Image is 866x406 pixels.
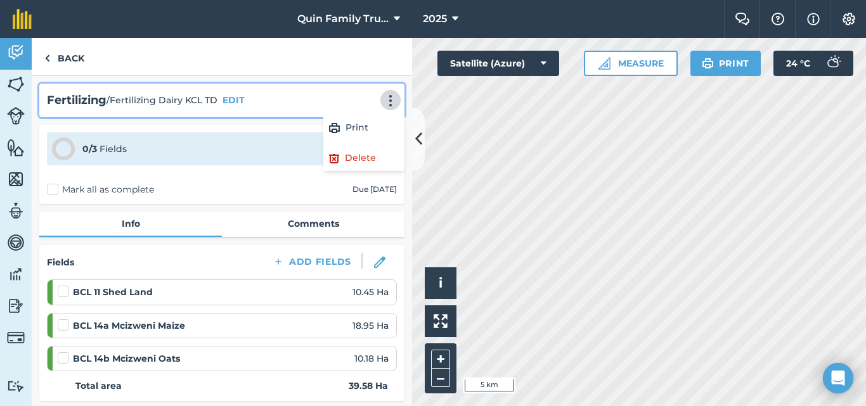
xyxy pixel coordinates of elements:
a: Comments [222,212,404,236]
button: Measure [584,51,678,76]
strong: 0 / 3 [82,143,97,155]
a: Info [39,212,222,236]
strong: 39.58 Ha [349,379,388,393]
button: + [431,350,450,369]
button: Print [690,51,761,76]
span: 2025 [423,11,447,27]
img: svg+xml;base64,PD94bWwgdmVyc2lvbj0iMS4wIiBlbmNvZGluZz0idXRmLTgiPz4KPCEtLSBHZW5lcmF0b3I6IEFkb2JlIE... [7,329,25,346]
img: svg+xml;base64,PD94bWwgdmVyc2lvbj0iMS4wIiBlbmNvZGluZz0idXRmLTgiPz4KPCEtLSBHZW5lcmF0b3I6IEFkb2JlIE... [7,265,25,284]
span: i [439,275,443,291]
button: – [431,369,450,387]
span: 24 ° C [786,51,810,76]
strong: BCL 14b Mcizweni Oats [73,352,180,365]
h2: Fertilizing [47,91,107,110]
img: fieldmargin Logo [13,9,32,29]
h4: Fields [47,255,74,269]
button: Add Fields [262,253,361,270]
a: Delete [323,146,404,171]
button: i [425,267,456,299]
div: Due [DATE] [352,184,397,194]
div: Open Intercom Messenger [823,363,853,393]
img: svg+xml;base64,PD94bWwgdmVyc2lvbj0iMS4wIiBlbmNvZGluZz0idXRmLTgiPz4KPCEtLSBHZW5lcmF0b3I6IEFkb2JlIE... [7,296,25,315]
button: EDIT [223,93,245,107]
img: svg+xml;base64,PHN2ZyB4bWxucz0iaHR0cDovL3d3dy53My5vcmcvMjAwMC9zdmciIHdpZHRoPSI1NiIgaGVpZ2h0PSI2MC... [7,170,25,189]
img: svg+xml;base64,PHN2ZyB4bWxucz0iaHR0cDovL3d3dy53My5vcmcvMjAwMC9zdmciIHdpZHRoPSIxOCIgaGVpZ2h0PSIyNC... [328,151,340,166]
img: svg+xml;base64,PHN2ZyB4bWxucz0iaHR0cDovL3d3dy53My5vcmcvMjAwMC9zdmciIHdpZHRoPSI1NiIgaGVpZ2h0PSI2MC... [7,138,25,157]
img: svg+xml;base64,PD94bWwgdmVyc2lvbj0iMS4wIiBlbmNvZGluZz0idXRmLTgiPz4KPCEtLSBHZW5lcmF0b3I6IEFkb2JlIE... [7,233,25,252]
a: Print [323,115,404,141]
div: Fields [82,142,127,156]
label: Mark all as complete [47,183,154,196]
img: svg+xml;base64,PD94bWwgdmVyc2lvbj0iMS4wIiBlbmNvZGluZz0idXRmLTgiPz4KPCEtLSBHZW5lcmF0b3I6IEFkb2JlIE... [7,43,25,62]
span: 10.18 Ha [354,352,389,365]
img: Two speech bubbles overlapping with the left bubble in the forefront [735,13,750,25]
img: svg+xml;base64,PHN2ZyB3aWR0aD0iMTgiIGhlaWdodD0iMTgiIHZpZXdCb3g9IjAgMCAxOCAxOCIgZmlsbD0ibm9uZSIgeG... [374,257,385,268]
img: svg+xml;base64,PHN2ZyB4bWxucz0iaHR0cDovL3d3dy53My5vcmcvMjAwMC9zdmciIHdpZHRoPSIxOSIgaGVpZ2h0PSIyNC... [702,56,714,71]
strong: Total area [75,379,122,393]
img: Ruler icon [598,57,611,70]
span: 18.95 Ha [352,319,389,333]
span: Quin Family Trust [297,11,389,27]
img: svg+xml;base64,PHN2ZyB4bWxucz0iaHR0cDovL3d3dy53My5vcmcvMjAwMC9zdmciIHdpZHRoPSI5IiBoZWlnaHQ9IjI0Ii... [44,51,50,66]
img: svg+xml;base64,PHN2ZyB4bWxucz0iaHR0cDovL3d3dy53My5vcmcvMjAwMC9zdmciIHdpZHRoPSI1NiIgaGVpZ2h0PSI2MC... [7,75,25,94]
img: Four arrows, one pointing top left, one top right, one bottom right and the last bottom left [434,314,448,328]
strong: BCL 11 Shed Land [73,285,153,299]
img: svg+xml;base64,PD94bWwgdmVyc2lvbj0iMS4wIiBlbmNvZGluZz0idXRmLTgiPz4KPCEtLSBHZW5lcmF0b3I6IEFkb2JlIE... [7,380,25,392]
button: Satellite (Azure) [437,51,559,76]
img: A cog icon [841,13,856,25]
span: 10.45 Ha [352,285,389,299]
strong: BCL 14a Mcizweni Maize [73,319,185,333]
img: svg+xml;base64,PHN2ZyB4bWxucz0iaHR0cDovL3d3dy53My5vcmcvMjAwMC9zdmciIHdpZHRoPSIxNyIgaGVpZ2h0PSIxNy... [807,11,820,27]
button: 24 °C [773,51,853,76]
img: svg+xml;base64,PHN2ZyB4bWxucz0iaHR0cDovL3d3dy53My5vcmcvMjAwMC9zdmciIHdpZHRoPSIyMCIgaGVpZ2h0PSIyNC... [383,94,398,107]
img: svg+xml;base64,PD94bWwgdmVyc2lvbj0iMS4wIiBlbmNvZGluZz0idXRmLTgiPz4KPCEtLSBHZW5lcmF0b3I6IEFkb2JlIE... [7,107,25,125]
span: / Fertilizing Dairy KCL TD [107,93,217,107]
a: Back [32,38,97,75]
img: svg+xml;base64,PD94bWwgdmVyc2lvbj0iMS4wIiBlbmNvZGluZz0idXRmLTgiPz4KPCEtLSBHZW5lcmF0b3I6IEFkb2JlIE... [7,201,25,220]
img: A question mark icon [770,13,785,25]
img: svg+xml;base64,PD94bWwgdmVyc2lvbj0iMS4wIiBlbmNvZGluZz0idXRmLTgiPz4KPCEtLSBHZW5lcmF0b3I6IEFkb2JlIE... [820,51,846,76]
img: svg+xml;base64,PHN2ZyB4bWxucz0iaHR0cDovL3d3dy53My5vcmcvMjAwMC9zdmciIHdpZHRoPSIxOSIgaGVpZ2h0PSIyNC... [328,120,340,136]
